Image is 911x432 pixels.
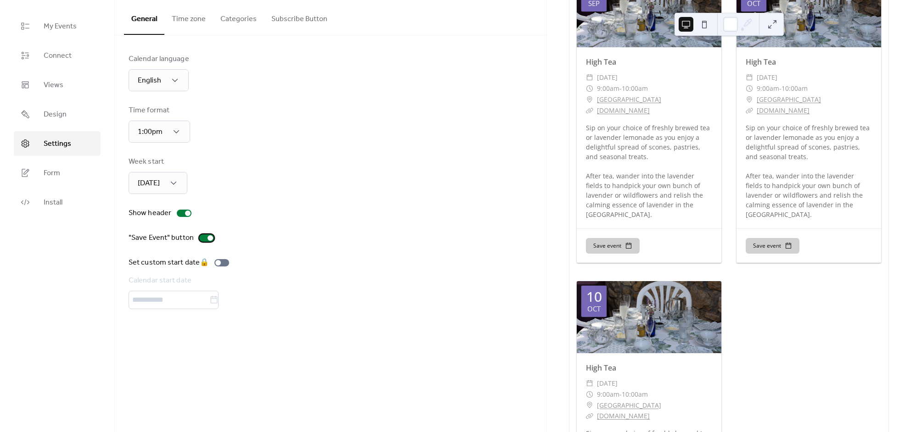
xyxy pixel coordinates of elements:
[782,83,808,94] span: 10:00am
[746,72,753,83] div: ​
[619,83,622,94] span: -
[597,83,619,94] span: 9:00am
[746,83,753,94] div: ​
[757,106,810,115] a: [DOMAIN_NAME]
[129,208,171,219] div: Show header
[619,389,622,400] span: -
[597,400,661,411] a: [GEOGRAPHIC_DATA]
[14,161,101,185] a: Form
[597,378,618,389] span: [DATE]
[737,123,881,219] div: Sip on your choice of freshly brewed tea or lavender lemonade as you enjoy a delightful spread of...
[586,410,593,421] div: ​
[586,400,593,411] div: ​
[597,94,661,105] a: [GEOGRAPHIC_DATA]
[587,305,601,312] div: Oct
[586,290,602,304] div: 10
[586,389,593,400] div: ​
[779,83,782,94] span: -
[586,378,593,389] div: ​
[14,131,101,156] a: Settings
[129,105,188,116] div: Time format
[14,72,101,97] a: Views
[597,389,619,400] span: 9:00am
[577,123,721,219] div: Sip on your choice of freshly brewed tea or lavender lemonade as you enjoy a delightful spread of...
[138,176,160,190] span: [DATE]
[622,83,648,94] span: 10:00am
[757,94,821,105] a: [GEOGRAPHIC_DATA]
[129,54,189,65] div: Calendar language
[746,94,753,105] div: ​
[44,109,67,120] span: Design
[44,197,62,208] span: Install
[129,233,194,244] div: "Save Event" button
[746,238,799,254] button: Save event
[597,411,650,420] a: [DOMAIN_NAME]
[14,102,101,127] a: Design
[746,105,753,116] div: ​
[14,43,101,68] a: Connect
[44,50,72,61] span: Connect
[586,94,593,105] div: ​
[44,168,60,179] span: Form
[586,363,616,373] a: High Tea
[129,156,186,167] div: Week start
[44,138,71,150] span: Settings
[138,73,161,88] span: English
[757,72,777,83] span: [DATE]
[586,57,616,67] a: High Tea
[44,80,63,91] span: Views
[586,72,593,83] div: ​
[597,72,618,83] span: [DATE]
[586,238,640,254] button: Save event
[586,83,593,94] div: ​
[138,125,163,139] span: 1:00pm
[746,57,776,67] a: High Tea
[597,106,650,115] a: [DOMAIN_NAME]
[14,14,101,39] a: My Events
[44,21,77,32] span: My Events
[586,105,593,116] div: ​
[757,83,779,94] span: 9:00am
[622,389,648,400] span: 10:00am
[14,190,101,215] a: Install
